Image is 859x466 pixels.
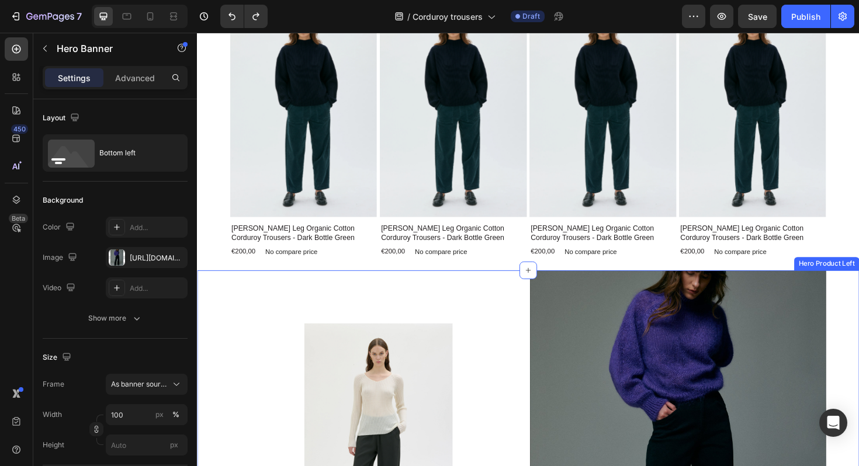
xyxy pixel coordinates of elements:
label: Width [43,409,62,420]
div: €200,00 [193,226,221,238]
a: [PERSON_NAME] Leg Organic Cotton Corduroy Trousers - Dark Bottle Green [352,201,502,224]
button: Publish [781,5,830,28]
p: Advanced [115,72,155,84]
div: Open Intercom Messenger [819,409,847,437]
p: 7 [77,9,82,23]
div: Add... [130,222,185,233]
p: No compare price [389,228,445,235]
span: Save [748,12,767,22]
div: 450 [11,124,28,134]
button: As banner source [106,374,188,395]
p: No compare price [231,228,286,235]
span: px [170,440,178,449]
div: Background [43,195,83,206]
div: €200,00 [35,226,63,238]
div: [URL][DOMAIN_NAME] [130,253,185,263]
div: Color [43,220,77,235]
button: % [153,408,167,422]
input: px% [106,404,188,425]
div: Beta [9,214,28,223]
p: Settings [58,72,91,84]
p: Hero Banner [57,41,156,55]
div: % [172,409,179,420]
div: Layout [43,110,82,126]
div: px [155,409,164,420]
input: px [106,434,188,455]
div: Image [43,250,79,266]
iframe: Design area [197,33,859,466]
p: No compare price [548,228,603,235]
label: Height [43,440,64,450]
div: Size [43,350,74,366]
a: [PERSON_NAME] Leg Organic Cotton Corduroy Trousers - Dark Bottle Green [511,201,660,224]
a: [PERSON_NAME] Leg Organic Cotton Corduroy Trousers - Dark Bottle Green [193,201,343,224]
div: €200,00 [511,226,538,238]
div: Publish [791,11,820,23]
span: Draft [522,11,540,22]
button: Show more [43,308,188,329]
span: As banner source [111,379,168,390]
div: Hero Product Left [635,239,699,250]
span: / [407,11,410,23]
button: Save [738,5,777,28]
div: Video [43,280,78,296]
div: Add... [130,283,185,294]
div: Show more [88,312,143,324]
button: px [169,408,183,422]
div: Bottom left [99,140,171,166]
span: Corduroy trousers [413,11,483,23]
div: €200,00 [352,226,380,238]
button: 7 [5,5,87,28]
label: Frame [43,379,64,390]
p: No compare price [72,228,127,235]
a: [PERSON_NAME] Leg Organic Cotton Corduroy Trousers - Dark Bottle Green [35,201,185,224]
div: Undo/Redo [220,5,268,28]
